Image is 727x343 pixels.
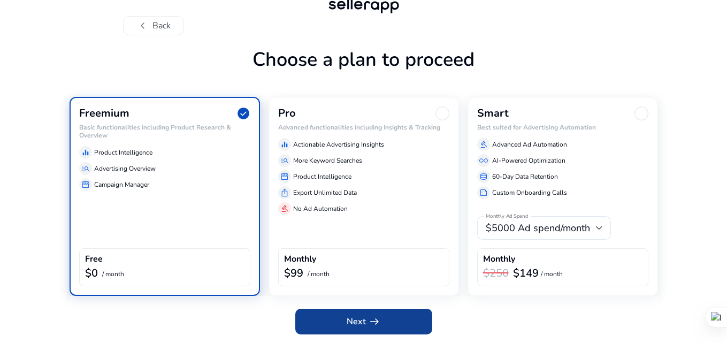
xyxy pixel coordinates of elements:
[123,16,184,35] button: chevron_leftBack
[477,107,509,120] h3: Smart
[293,172,351,181] p: Product Intelligence
[280,172,289,181] span: storefront
[541,271,563,278] p: / month
[81,164,90,173] span: manage_search
[479,140,488,149] span: gavel
[479,156,488,165] span: all_inclusive
[81,180,90,189] span: storefront
[479,188,488,197] span: summarize
[492,140,567,149] p: Advanced Ad Automation
[85,266,98,280] b: $0
[492,188,567,197] p: Custom Onboarding Calls
[280,204,289,213] span: gavel
[79,107,129,120] h3: Freemium
[136,19,149,32] span: chevron_left
[70,48,658,97] h1: Choose a plan to proceed
[280,140,289,149] span: equalizer
[284,254,316,264] h4: Monthly
[278,107,296,120] h3: Pro
[280,156,289,165] span: manage_search
[479,172,488,181] span: database
[293,156,362,165] p: More Keyword Searches
[368,315,381,328] span: arrow_right_alt
[492,172,558,181] p: 60-Day Data Retention
[308,271,330,278] p: / month
[295,309,432,334] button: Nextarrow_right_alt
[483,267,509,280] h3: $250
[293,140,384,149] p: Actionable Advertising Insights
[293,188,357,197] p: Export Unlimited Data
[236,106,250,120] span: check_circle
[102,271,124,278] p: / month
[284,266,303,280] b: $99
[513,266,539,280] b: $149
[94,180,149,189] p: Campaign Manager
[85,254,103,264] h4: Free
[280,188,289,197] span: ios_share
[347,315,381,328] span: Next
[492,156,565,165] p: AI-Powered Optimization
[94,148,152,157] p: Product Intelligence
[81,148,90,157] span: equalizer
[477,124,648,131] h6: Best suited for Advertising Automation
[483,254,515,264] h4: Monthly
[94,164,156,173] p: Advertising Overview
[293,204,348,214] p: No Ad Automation
[79,124,250,139] h6: Basic functionalities including Product Research & Overview
[486,222,590,234] span: $5000 Ad spend/month
[278,124,449,131] h6: Advanced functionalities including Insights & Tracking
[486,213,528,220] mat-label: Monthly Ad Spend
